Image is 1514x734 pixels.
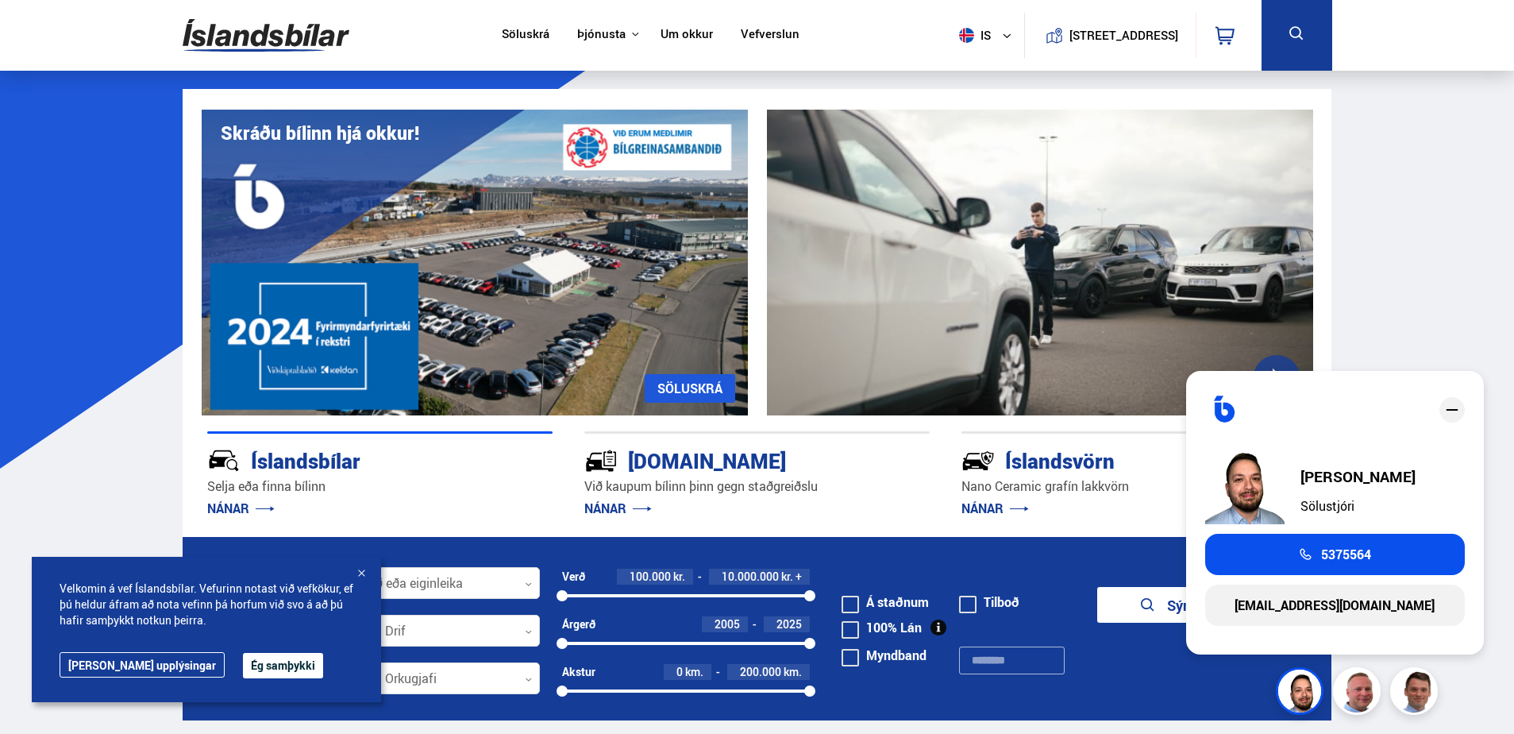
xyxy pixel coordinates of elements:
[1205,585,1465,626] a: [EMAIL_ADDRESS][DOMAIN_NAME]
[953,28,992,43] span: is
[584,446,873,473] div: [DOMAIN_NAME]
[502,27,549,44] a: Söluskrá
[784,666,802,678] span: km.
[740,664,781,679] span: 200.000
[584,500,652,517] a: NÁNAR
[13,6,60,54] button: Opna LiveChat spjallviðmót
[781,570,793,583] span: kr.
[1205,534,1465,575] a: 5375564
[562,570,585,583] div: Verð
[961,477,1307,496] p: Nano Ceramic grafín lakkvörn
[243,653,323,678] button: Ég samþykki
[715,616,740,632] span: 2005
[1033,13,1187,58] a: [STREET_ADDRESS]
[207,477,553,496] p: Selja eða finna bílinn
[776,616,802,632] span: 2025
[207,444,241,477] img: JRvxyua_JYH6wB4c.svg
[207,500,275,517] a: NÁNAR
[661,27,713,44] a: Um okkur
[676,664,683,679] span: 0
[60,652,225,678] a: [PERSON_NAME] upplýsingar
[842,649,927,662] label: Myndband
[959,28,974,43] img: svg+xml;base64,PHN2ZyB4bWxucz0iaHR0cDovL3d3dy53My5vcmcvMjAwMC9zdmciIHdpZHRoPSI1MTIiIGhlaWdodD0iNT...
[1278,670,1326,717] img: nhp88E3Fdnt1Opn2.png
[1335,670,1383,717] img: siFngHWaQ9KaOqBr.png
[961,500,1029,517] a: NÁNAR
[1076,29,1173,42] button: [STREET_ADDRESS]
[959,596,1019,608] label: Tilboð
[1439,397,1465,423] div: close
[562,666,595,678] div: Akstur
[577,27,626,42] button: Þjónusta
[1205,445,1285,524] img: nhp88E3Fdnt1Opn2.png
[1300,469,1416,485] div: [PERSON_NAME]
[562,618,595,631] div: Árgerð
[221,122,419,144] h1: Skráðu bílinn hjá okkur!
[953,12,1024,59] button: is
[961,446,1250,473] div: Íslandsvörn
[584,477,930,496] p: Við kaupum bílinn þinn gegn staðgreiðslu
[722,569,779,584] span: 10.000.000
[1097,587,1292,623] button: Sýna bíla
[584,444,618,477] img: tr5P-W3DuiFaO7aO.svg
[842,621,922,634] label: 100% Lán
[796,570,802,583] span: +
[673,570,685,583] span: kr.
[1321,547,1371,562] span: 5375564
[207,446,496,473] div: Íslandsbílar
[202,110,748,415] img: eKx6w-_Home_640_.png
[1393,670,1440,717] img: FbJEzSuNWCJXmdc-.webp
[842,596,929,608] label: Á staðnum
[741,27,799,44] a: Vefverslun
[645,374,735,403] a: SÖLUSKRÁ
[961,444,995,477] img: -Svtn6bYgwAsiwNX.svg
[685,666,703,678] span: km.
[1300,499,1416,513] div: Sölustjóri
[60,581,353,628] span: Velkomin á vef Íslandsbílar. Vefurinn notast við vefkökur, ef þú heldur áfram að nota vefinn þá h...
[630,569,671,584] span: 100.000
[183,10,349,61] img: G0Ugv5HjCgRt.svg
